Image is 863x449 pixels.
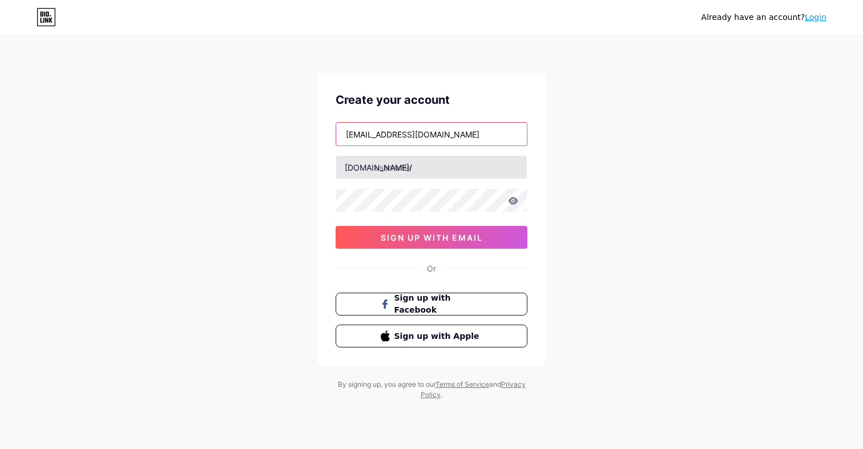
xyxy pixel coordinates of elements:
[805,13,826,22] a: Login
[334,379,529,400] div: By signing up, you agree to our and .
[345,161,412,173] div: [DOMAIN_NAME]/
[435,380,489,389] a: Terms of Service
[336,293,527,315] button: Sign up with Facebook
[336,325,527,347] button: Sign up with Apple
[336,156,527,179] input: username
[427,262,436,274] div: Or
[381,233,483,242] span: sign up with email
[394,330,483,342] span: Sign up with Apple
[336,91,527,108] div: Create your account
[394,292,483,316] span: Sign up with Facebook
[336,226,527,249] button: sign up with email
[336,123,527,145] input: Email
[701,11,826,23] div: Already have an account?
